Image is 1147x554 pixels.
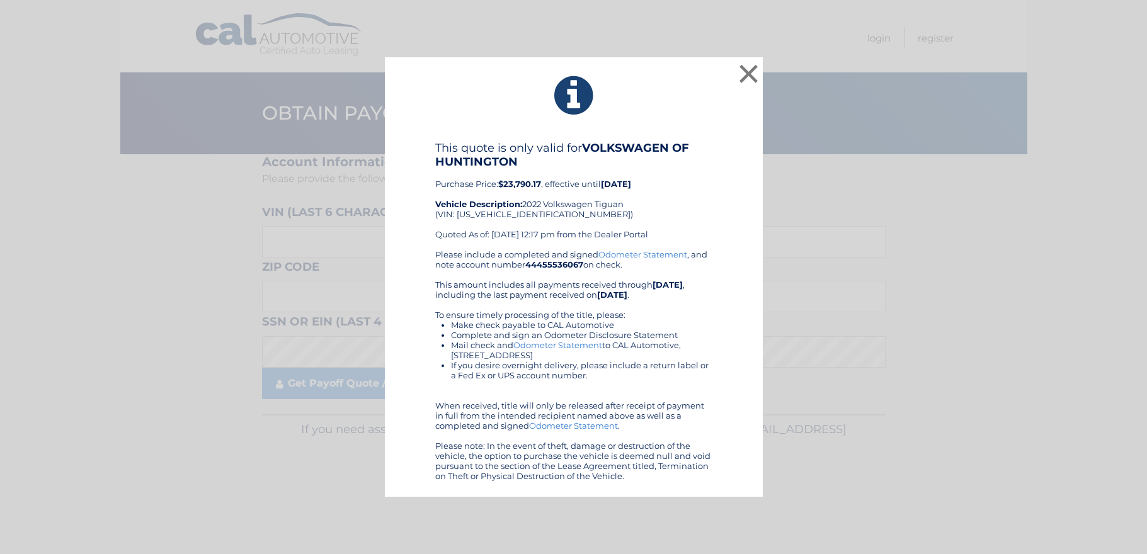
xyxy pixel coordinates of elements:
strong: Vehicle Description: [435,199,522,209]
h4: This quote is only valid for [435,141,712,169]
b: 44455536067 [525,259,583,269]
b: VOLKSWAGEN OF HUNTINGTON [435,141,689,169]
b: [DATE] [653,280,683,290]
li: If you desire overnight delivery, please include a return label or a Fed Ex or UPS account number. [451,360,712,380]
div: Purchase Price: , effective until 2022 Volkswagen Tiguan (VIN: [US_VEHICLE_IDENTIFICATION_NUMBER]... [435,141,712,249]
b: [DATE] [597,290,627,300]
button: × [736,61,762,86]
a: Odometer Statement [529,421,618,431]
b: $23,790.17 [498,179,541,189]
a: Odometer Statement [513,340,602,350]
li: Make check payable to CAL Automotive [451,320,712,330]
div: Please include a completed and signed , and note account number on check. This amount includes al... [435,249,712,481]
li: Mail check and to CAL Automotive, [STREET_ADDRESS] [451,340,712,360]
li: Complete and sign an Odometer Disclosure Statement [451,330,712,340]
a: Odometer Statement [598,249,687,259]
b: [DATE] [601,179,631,189]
